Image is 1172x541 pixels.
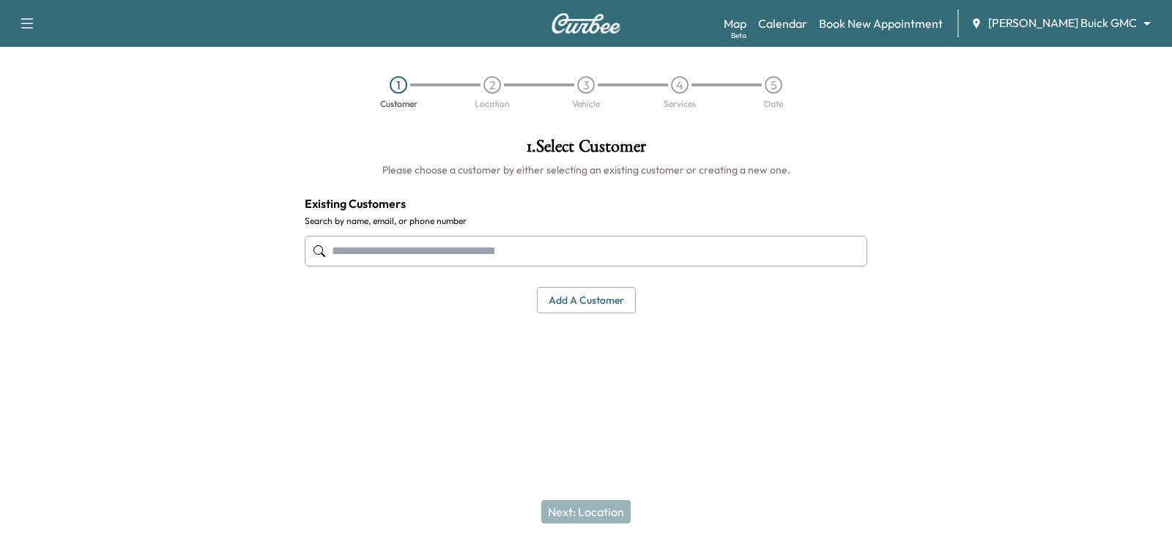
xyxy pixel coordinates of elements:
[758,15,807,32] a: Calendar
[819,15,943,32] a: Book New Appointment
[305,138,867,163] h1: 1 . Select Customer
[577,76,595,94] div: 3
[305,215,867,227] label: Search by name, email, or phone number
[731,30,746,41] div: Beta
[380,100,418,108] div: Customer
[765,76,782,94] div: 5
[305,163,867,177] h6: Please choose a customer by either selecting an existing customer or creating a new one.
[305,195,867,212] h4: Existing Customers
[988,15,1137,31] span: [PERSON_NAME] Buick GMC
[551,13,621,34] img: Curbee Logo
[475,100,510,108] div: Location
[724,15,746,32] a: MapBeta
[764,100,783,108] div: Date
[483,76,501,94] div: 2
[572,100,600,108] div: Vehicle
[390,76,407,94] div: 1
[537,287,636,314] button: Add a customer
[664,100,696,108] div: Services
[671,76,689,94] div: 4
